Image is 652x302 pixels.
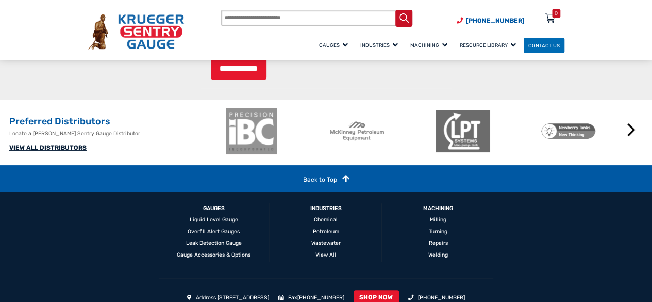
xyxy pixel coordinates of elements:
button: 3 of 2 [442,160,452,170]
a: Phone Number (920) 434-8860 [457,16,525,25]
h2: Preferred Distributors [9,116,221,128]
img: Newberry Tanks [541,108,595,154]
a: Overfill Alert Gauges [188,228,240,235]
a: Industries [356,36,406,54]
span: Machining [410,42,447,48]
a: Petroleum [312,228,339,235]
a: Industries [310,204,341,212]
a: Liquid Level Gauge [189,216,238,223]
li: Fax [278,294,345,302]
a: Leak Detection Gauge [186,240,241,246]
a: Resource Library [455,36,524,54]
span: Gauges [319,42,348,48]
a: Turning [429,228,447,235]
a: Machining [406,36,455,54]
p: Locate a [PERSON_NAME] Sentry Gauge Distributor [9,130,221,138]
button: 2 of 2 [426,160,437,170]
img: LPT [436,108,490,154]
button: Next [621,120,642,140]
a: VIEW ALL DISTRIBUTORS [9,144,87,151]
a: Repairs [429,240,448,246]
li: Address [STREET_ADDRESS] [187,294,269,302]
img: ibc-logo [224,108,278,154]
a: Chemical [314,216,338,223]
span: Contact Us [528,42,560,48]
a: Wastewater [311,240,340,246]
a: GAUGES [203,204,224,212]
img: Krueger Sentry Gauge [88,14,184,50]
button: 1 of 2 [411,160,421,170]
span: Industries [360,42,398,48]
a: [PHONE_NUMBER] [418,294,465,301]
a: Gauge Accessories & Options [177,251,250,258]
a: View All [315,251,336,258]
div: 0 [555,9,558,18]
a: Machining [423,204,453,212]
a: Welding [428,251,448,258]
a: Milling [430,216,446,223]
span: Resource Library [460,42,516,48]
span: [PHONE_NUMBER] [466,17,525,24]
img: McKinney Petroleum Equipment [330,108,384,154]
a: Contact Us [524,38,564,54]
a: Gauges [314,36,356,54]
